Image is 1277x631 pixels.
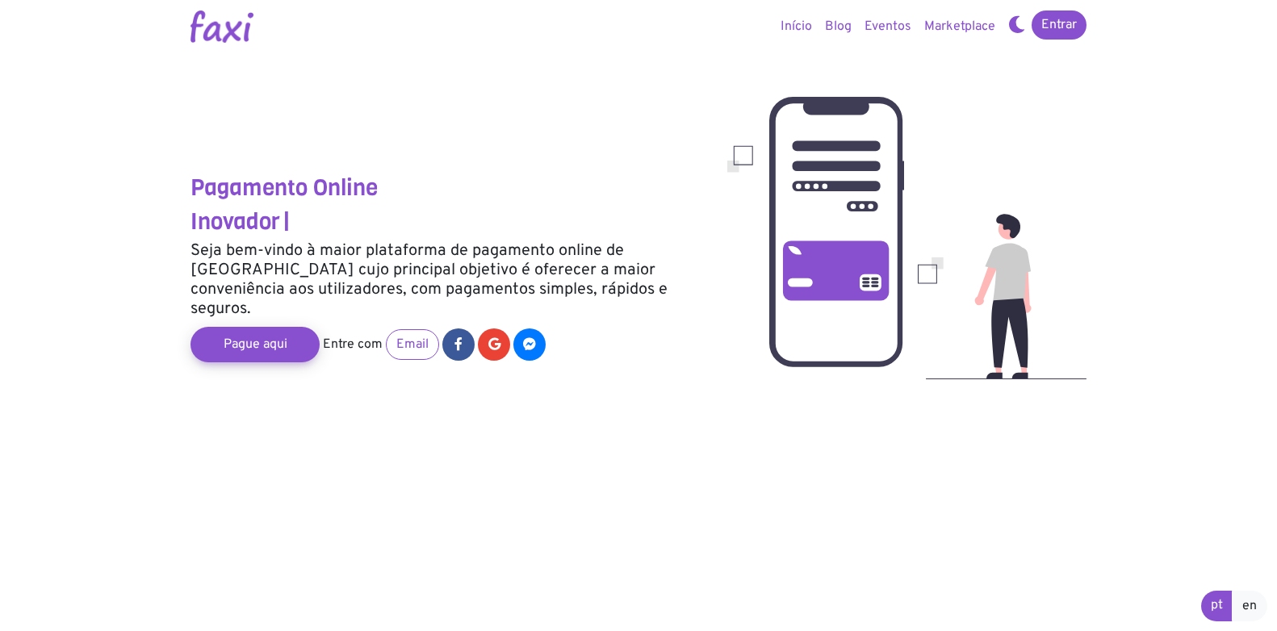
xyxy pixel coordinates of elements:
[191,241,703,319] h5: Seja bem-vindo à maior plataforma de pagamento online de [GEOGRAPHIC_DATA] cujo principal objetiv...
[1201,591,1233,621] a: pt
[918,10,1002,43] a: Marketplace
[1232,591,1267,621] a: en
[323,336,383,353] span: Entre com
[1032,10,1086,40] a: Entrar
[774,10,819,43] a: Início
[386,329,439,360] a: Email
[191,207,280,236] span: Inovador
[191,10,253,43] img: Logotipo Faxi Online
[819,10,858,43] a: Blog
[191,174,703,202] h3: Pagamento Online
[191,327,320,362] a: Pague aqui
[858,10,918,43] a: Eventos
